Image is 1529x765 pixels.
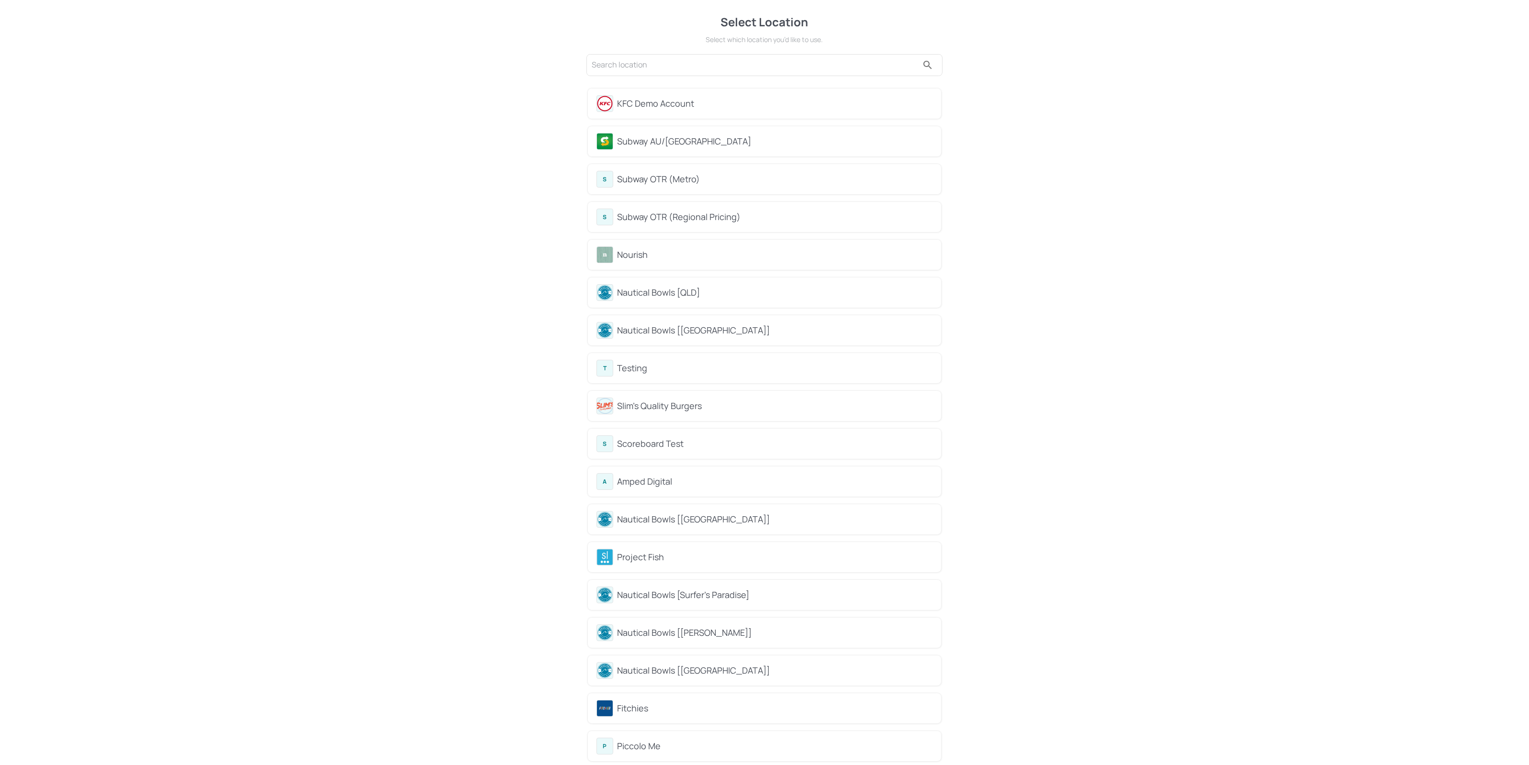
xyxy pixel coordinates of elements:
[597,247,613,263] img: avatar
[597,549,613,565] img: avatar
[617,211,933,223] div: Subway OTR (Regional Pricing)
[617,399,933,412] div: Slim's Quality Burgers
[617,513,933,526] div: Nautical Bowls [[GEOGRAPHIC_DATA]]
[597,700,613,716] img: avatar
[617,551,933,564] div: Project Fish
[585,34,944,44] div: Select which location you’d like to use.
[617,702,933,715] div: Fitchies
[617,588,933,601] div: Nautical Bowls [Surfer's Paradise]
[597,587,613,603] img: avatar
[617,475,933,488] div: Amped Digital
[597,285,613,300] img: avatar
[617,97,933,110] div: KFC Demo Account
[596,738,613,754] div: P
[617,362,933,375] div: Testing
[597,398,613,414] img: avatar
[617,324,933,337] div: Nautical Bowls [[GEOGRAPHIC_DATA]]
[617,135,933,148] div: Subway AU/[GEOGRAPHIC_DATA]
[597,322,613,338] img: avatar
[617,248,933,261] div: Nourish
[617,437,933,450] div: Scoreboard Test
[585,13,944,31] div: Select Location
[617,286,933,299] div: Nautical Bowls [QLD]
[617,664,933,677] div: Nautical Bowls [[GEOGRAPHIC_DATA]]
[617,626,933,639] div: Nautical Bowls [[PERSON_NAME]]
[596,473,613,490] div: A
[592,57,918,73] input: Search location
[596,360,613,377] div: T
[617,740,933,753] div: Piccolo Me
[596,171,613,188] div: S
[918,55,937,75] button: search
[617,173,933,186] div: Subway OTR (Metro)
[597,511,613,527] img: avatar
[597,625,613,641] img: avatar
[596,435,613,452] div: S
[597,133,613,149] img: avatar
[597,663,613,678] img: avatar
[597,96,613,111] img: avatar
[596,209,613,225] div: S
